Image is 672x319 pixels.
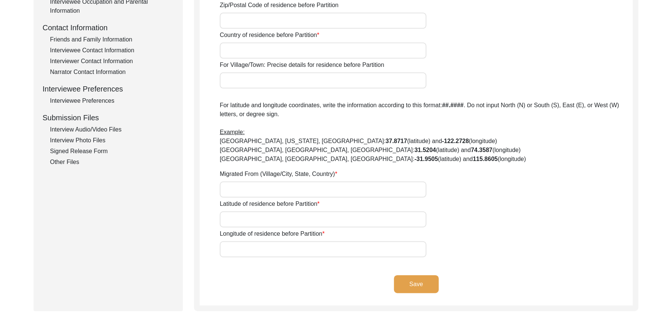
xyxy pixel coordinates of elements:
[220,101,633,164] p: For latitude and longitude coordinates, write the information according to this format: . Do not ...
[386,138,407,144] b: 37.8717
[471,147,493,153] b: 74.3587
[415,156,438,162] b: -31.9505
[50,158,174,167] div: Other Files
[220,129,245,135] span: Example:
[415,147,436,153] b: 31.5204
[220,170,337,179] label: Migrated From (Village/City, State, Country)
[220,1,338,10] label: Zip/Postal Code of residence before Partition
[50,57,174,66] div: Interviewer Contact Information
[50,68,174,77] div: Narrator Contact Information
[50,125,174,134] div: Interview Audio/Video Files
[220,61,384,69] label: For Village/Town: Precise details for residence before Partition
[442,102,464,108] b: ##.####
[50,35,174,44] div: Friends and Family Information
[43,112,174,123] div: Submission Files
[50,96,174,105] div: Interviewee Preferences
[394,275,439,293] button: Save
[50,147,174,156] div: Signed Release Form
[473,156,498,162] b: 115.8605
[220,199,320,208] label: Latitude of residence before Partition
[50,46,174,55] div: Interviewee Contact Information
[442,138,469,144] b: -122.2728
[50,136,174,145] div: Interview Photo Files
[220,31,319,40] label: Country of residence before Partition
[43,83,174,95] div: Interviewee Preferences
[220,229,325,238] label: Longitude of residence before Partition
[43,22,174,33] div: Contact Information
